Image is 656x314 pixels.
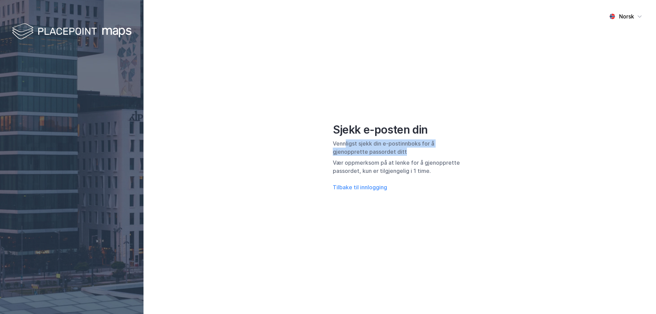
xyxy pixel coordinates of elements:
img: logo-white.f07954bde2210d2a523dddb988cd2aa7.svg [12,22,132,42]
iframe: Chat Widget [622,281,656,314]
div: Vær oppmerksom på at lenke for å gjenopprette passordet, kun er tilgjengelig i 1 time. [333,159,467,175]
div: Norsk [619,12,634,21]
button: Tilbake til innlogging [333,183,387,191]
div: Sjekk e-posten din [333,123,467,137]
div: Vennligst sjekk din e-postinnboks for å gjenopprette passordet ditt [333,139,467,156]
